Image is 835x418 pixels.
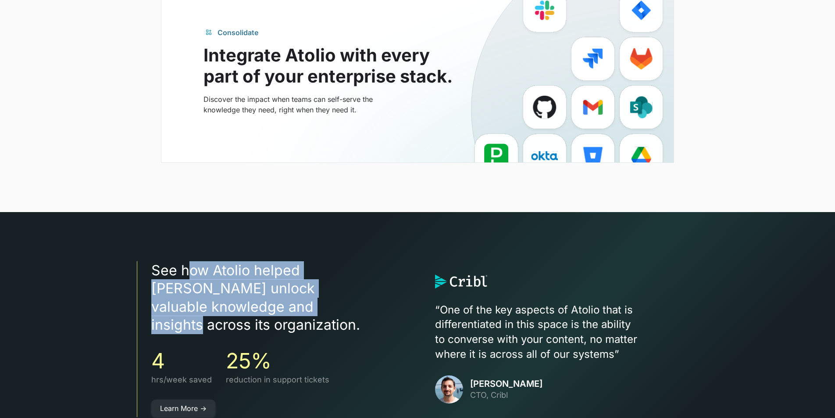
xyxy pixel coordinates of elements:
[218,27,258,38] div: Consolidate
[203,94,400,115] p: Discover the impact when teams can self-serve the knowledge they need, right when they need it.
[470,389,542,401] p: CTO, Cribl
[151,400,215,417] a: Learn More ->
[203,45,463,87] h2: Integrate Atolio with every part of your enterprise stack.
[639,65,835,418] div: Chatwidget
[435,375,463,404] img: avatar
[151,348,212,374] h3: 4
[435,303,698,361] p: “One of the key aspects of Atolio that is differentiated in this space is the ability to converse...
[226,348,329,374] h3: 25%
[639,65,835,418] iframe: Chat Widget
[470,378,542,389] h3: [PERSON_NAME]
[226,374,329,386] p: reduction in support tickets
[151,374,212,386] p: hrs/week saved
[151,261,400,334] h3: See how Atolio helped [PERSON_NAME] unlock valuable knowledge and insights across its organization.
[435,274,487,288] img: logo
